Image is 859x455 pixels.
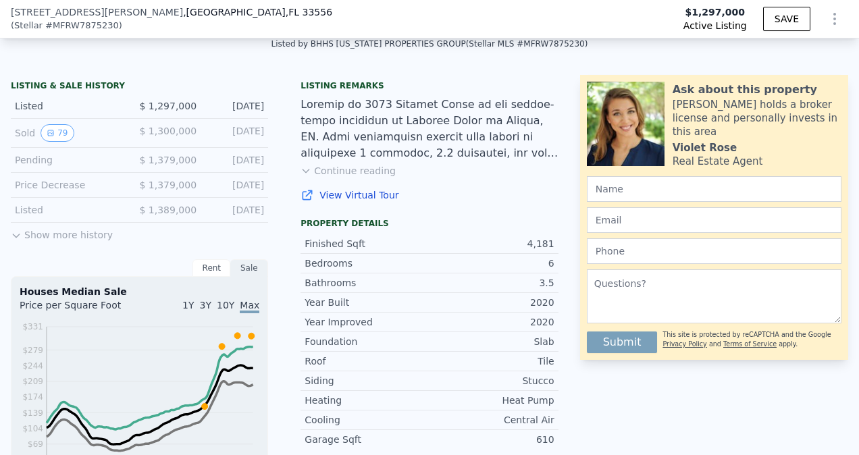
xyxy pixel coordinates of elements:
button: Continue reading [301,164,396,178]
input: Name [587,176,841,202]
tspan: $244 [22,361,43,371]
div: ( ) [11,19,122,32]
div: Finished Sqft [305,237,429,250]
div: Cooling [305,413,429,427]
div: 6 [429,257,554,270]
span: Max [240,300,259,313]
span: $ 1,300,000 [139,126,197,136]
tspan: $174 [22,393,43,402]
span: Stellar [14,19,43,32]
div: Foundation [305,335,429,348]
div: Siding [305,374,429,387]
div: Price per Square Foot [20,298,140,320]
div: Listed by BHHS [US_STATE] PROPERTIES GROUP (Stellar MLS #MFRW7875230) [271,39,588,49]
tspan: $209 [22,377,43,386]
span: $ 1,379,000 [139,155,197,165]
div: 2020 [429,296,554,309]
span: $1,297,000 [685,5,746,19]
div: Garage Sqft [305,433,429,446]
div: 2020 [429,315,554,329]
input: Phone [587,238,841,264]
a: Terms of Service [723,340,777,348]
div: Listed [15,203,128,217]
span: 3Y [200,300,211,311]
span: [STREET_ADDRESS][PERSON_NAME] [11,5,183,19]
button: Submit [587,331,658,353]
div: [DATE] [207,124,264,142]
input: Email [587,207,841,233]
div: This site is protected by reCAPTCHA and the Google and apply. [662,326,841,353]
div: Sold [15,124,128,142]
div: [DATE] [207,203,264,217]
div: Price Decrease [15,178,128,192]
div: Bedrooms [305,257,429,270]
div: Sale [230,259,268,277]
div: Bathrooms [305,276,429,290]
div: Heat Pump [429,394,554,407]
div: Tile [429,354,554,368]
div: Ask about this property [673,82,817,98]
div: [PERSON_NAME] holds a broker license and personally invests in this area [673,98,841,138]
div: Listed [15,99,128,113]
tspan: $139 [22,408,43,418]
div: Stucco [429,374,554,387]
tspan: $69 [28,439,43,449]
div: [DATE] [207,178,264,192]
div: Pending [15,153,128,167]
div: Heating [305,394,429,407]
span: , FL 33556 [286,7,332,18]
tspan: $279 [22,346,43,355]
div: Property details [301,218,558,229]
a: Privacy Policy [662,340,706,348]
div: [DATE] [207,99,264,113]
button: Show more history [11,223,113,242]
div: Real Estate Agent [673,155,763,168]
div: Year Built [305,296,429,309]
span: Active Listing [683,19,747,32]
div: Loremip do 3073 Sitamet Conse ad eli seddoe-tempo incididun ut Laboree Dolor ma Aliqua, EN. Admi ... [301,97,558,161]
span: 10Y [217,300,234,311]
span: $ 1,297,000 [139,101,197,111]
div: Rent [192,259,230,277]
button: SAVE [763,7,810,31]
span: , [GEOGRAPHIC_DATA] [183,5,332,19]
span: 1Y [182,300,194,311]
div: Year Improved [305,315,429,329]
span: # MFRW7875230 [45,19,119,32]
button: Show Options [821,5,848,32]
div: Houses Median Sale [20,285,259,298]
div: Violet Rose [673,141,737,155]
div: [DATE] [207,153,264,167]
div: Central Air [429,413,554,427]
tspan: $331 [22,322,43,331]
div: Roof [305,354,429,368]
div: 610 [429,433,554,446]
button: View historical data [41,124,74,142]
div: LISTING & SALE HISTORY [11,80,268,94]
div: Slab [429,335,554,348]
span: $ 1,389,000 [139,205,197,215]
span: $ 1,379,000 [139,180,197,190]
tspan: $104 [22,424,43,433]
a: View Virtual Tour [301,188,558,202]
div: 4,181 [429,237,554,250]
div: Listing remarks [301,80,558,91]
div: 3.5 [429,276,554,290]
